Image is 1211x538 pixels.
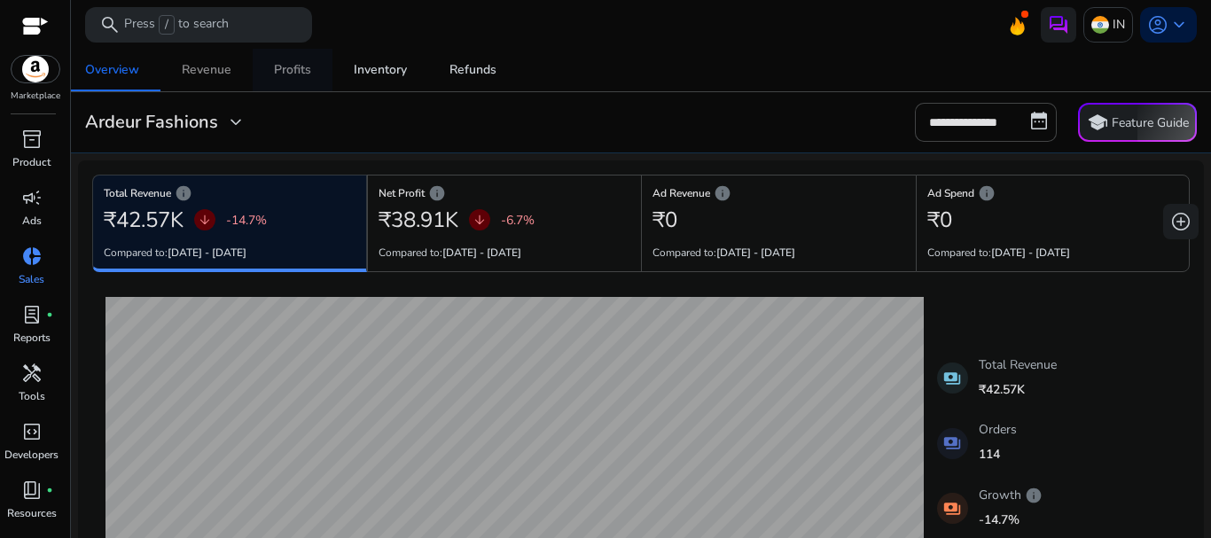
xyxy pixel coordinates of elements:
[1113,9,1125,40] p: IN
[1078,103,1197,142] button: schoolFeature Guide
[85,64,139,76] div: Overview
[714,184,731,202] span: info
[46,311,53,318] span: fiber_manual_record
[99,14,121,35] span: search
[991,246,1070,260] b: [DATE] - [DATE]
[1163,204,1199,239] button: add_circle
[927,245,1070,261] p: Compared to:
[979,486,1043,504] p: Growth
[1025,487,1043,504] span: info
[104,207,184,233] h2: ₹42.57K
[979,420,1017,439] p: Orders
[22,213,42,229] p: Ads
[379,191,631,195] h6: Net Profit
[274,64,311,76] div: Profits
[104,245,246,261] p: Compared to:
[225,112,246,133] span: expand_more
[19,271,44,287] p: Sales
[11,90,60,103] p: Marketplace
[21,480,43,501] span: book_4
[46,487,53,494] span: fiber_manual_record
[21,363,43,384] span: handyman
[21,246,43,267] span: donut_small
[12,154,51,170] p: Product
[979,445,1017,464] p: 114
[927,207,952,233] h2: ₹0
[124,15,229,35] p: Press to search
[354,64,407,76] div: Inventory
[652,245,795,261] p: Compared to:
[21,187,43,208] span: campaign
[1087,112,1108,133] span: school
[7,505,57,521] p: Resources
[159,15,175,35] span: /
[198,213,212,227] span: arrow_downward
[182,64,231,76] div: Revenue
[226,211,267,230] p: -14.7%
[13,330,51,346] p: Reports
[937,363,968,394] mat-icon: payments
[979,380,1057,399] p: ₹42.57K
[473,213,487,227] span: arrow_downward
[1112,114,1189,132] p: Feature Guide
[379,245,521,261] p: Compared to:
[927,191,1179,195] h6: Ad Spend
[175,184,192,202] span: info
[168,246,246,260] b: [DATE] - [DATE]
[1147,14,1168,35] span: account_circle
[19,388,45,404] p: Tools
[21,129,43,150] span: inventory_2
[449,64,496,76] div: Refunds
[4,447,59,463] p: Developers
[652,207,677,233] h2: ₹0
[716,246,795,260] b: [DATE] - [DATE]
[21,304,43,325] span: lab_profile
[501,211,535,230] p: -6.7%
[979,511,1043,529] p: -14.7%
[978,184,996,202] span: info
[85,112,218,133] h3: Ardeur Fashions
[12,56,59,82] img: amazon.svg
[1168,14,1190,35] span: keyboard_arrow_down
[1091,16,1109,34] img: in.svg
[428,184,446,202] span: info
[1170,211,1191,232] span: add_circle
[979,355,1057,374] p: Total Revenue
[21,421,43,442] span: code_blocks
[937,428,968,459] mat-icon: payments
[937,493,968,524] mat-icon: payments
[379,207,458,233] h2: ₹38.91K
[442,246,521,260] b: [DATE] - [DATE]
[104,191,355,195] h6: Total Revenue
[652,191,905,195] h6: Ad Revenue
